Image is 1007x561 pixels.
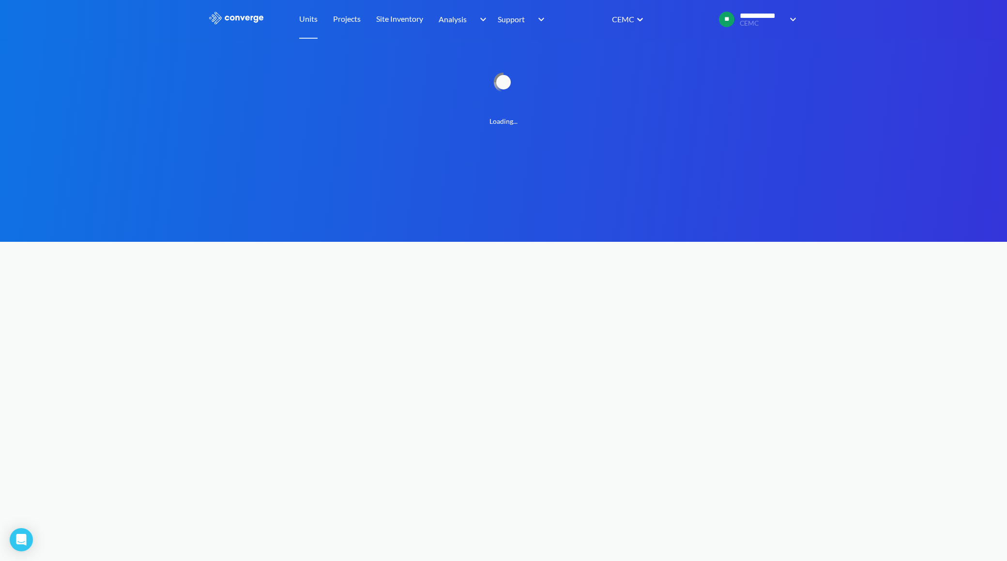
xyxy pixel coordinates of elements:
img: downArrow.svg [783,14,799,25]
span: Support [498,13,525,25]
img: logo_ewhite.svg [208,12,264,24]
img: downArrow.svg [532,14,547,25]
span: Analysis [439,13,467,25]
img: downArrow.svg [473,14,489,25]
div: Open Intercom Messenger [10,528,33,551]
span: CEMC [740,20,783,27]
span: Loading... [208,116,799,127]
div: CEMC [611,13,634,25]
